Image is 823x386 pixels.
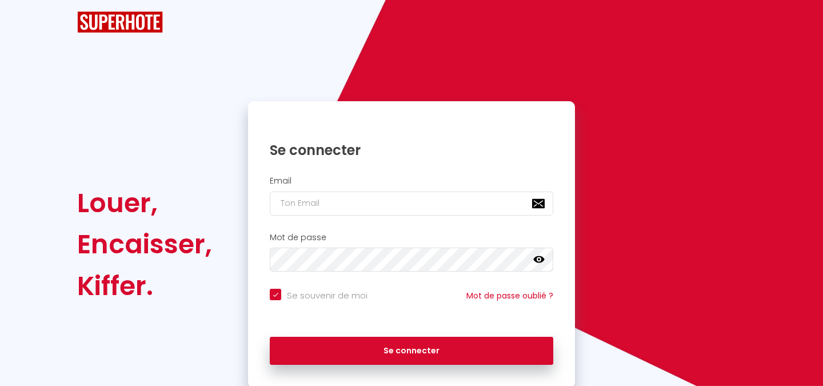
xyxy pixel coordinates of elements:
[466,290,553,301] a: Mot de passe oublié ?
[77,265,212,307] div: Kiffer.
[77,224,212,265] div: Encaisser,
[270,176,553,186] h2: Email
[270,337,553,365] button: Se connecter
[77,11,163,33] img: SuperHote logo
[270,192,553,216] input: Ton Email
[270,233,553,242] h2: Mot de passe
[270,141,553,159] h1: Se connecter
[77,182,212,224] div: Louer,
